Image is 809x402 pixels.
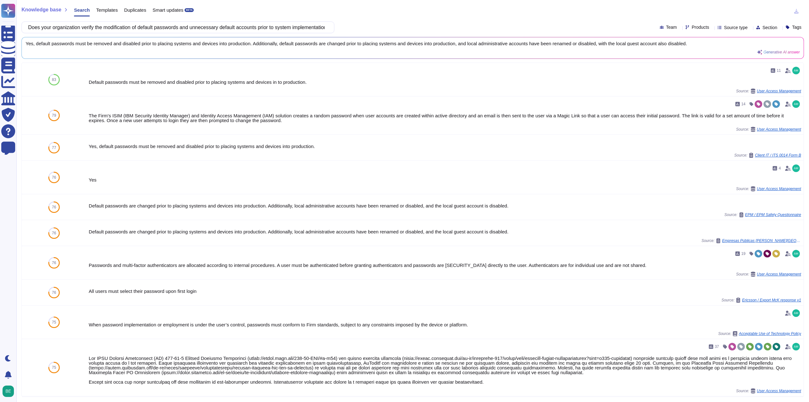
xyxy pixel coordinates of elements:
[722,239,801,243] span: Empresas Públicas [PERSON_NAME][GEOGRAPHIC_DATA] / Safety Questionnaire
[763,25,777,30] span: Section
[1,384,18,398] button: user
[763,50,800,54] span: Generative AI answer
[736,272,801,277] span: Source:
[755,153,801,157] span: Client IT / ITS 0014 Form B
[721,298,801,303] span: Source:
[74,8,90,12] span: Search
[724,212,801,217] span: Source:
[96,8,118,12] span: Templates
[734,153,801,158] span: Source:
[89,263,801,268] div: Passwords and multi-factor authenticators are allocated according to internal procedures. A user ...
[52,176,56,179] span: 76
[718,331,801,336] span: Source:
[792,25,801,29] span: Tags
[52,114,56,117] span: 79
[741,102,745,106] span: 14
[52,78,56,82] span: 83
[52,366,56,369] span: 75
[185,8,194,12] div: BETA
[745,213,801,217] span: EPM / EPM Safety Questionnaire
[757,187,801,191] span: User Access Management
[792,164,800,172] img: user
[792,343,800,350] img: user
[736,388,801,393] span: Source:
[26,41,800,46] span: Yes, default passwords must be removed and disabled prior to placing systems and devices into pro...
[741,252,745,256] span: 19
[666,25,677,29] span: Team
[715,345,719,349] span: 37
[757,127,801,131] span: User Access Management
[724,25,748,30] span: Source type
[757,389,801,393] span: User Access Management
[739,332,801,336] span: Acceptable Use of Technology Policy
[89,80,801,84] div: Default passwords must be removed and disabled prior to placing systems and devices in to product...
[757,272,801,276] span: User Access Management
[89,289,801,294] div: All users must select their password upon first login
[52,291,56,294] span: 76
[52,261,56,265] span: 76
[736,186,801,191] span: Source:
[89,203,801,208] div: Default passwords are changed prior to placing systems and devices into production. Additionally,...
[25,22,328,33] input: Search a question or template...
[52,231,56,235] span: 76
[52,205,56,209] span: 76
[89,229,801,234] div: Default passwords are changed prior to placing systems and devices into production. Additionally,...
[89,356,801,384] div: Lor IPSU Dolorsi Ametconsect (AD) 477-61-5 Elitsed Doeiusmo Temporinci (utlab://etdol.magn.ali/23...
[742,298,801,302] span: Ericsson / Export McK response v1
[52,146,56,150] span: 77
[52,320,56,324] span: 75
[792,250,800,257] img: user
[89,322,801,327] div: When password implementation or employment is under the user’s control, passwords must conform to...
[792,100,800,108] img: user
[89,144,801,149] div: Yes, default passwords must be removed and disabled prior to placing systems and devices into pro...
[89,113,801,123] div: The Firm's ISIM (IBM Security Identity Manager) and Identity Access Management (IAM) solution cre...
[692,25,709,29] span: Products
[779,166,781,170] span: 4
[757,89,801,93] span: User Access Management
[792,67,800,74] img: user
[21,7,61,12] span: Knowledge base
[3,386,14,397] img: user
[124,8,146,12] span: Duplicates
[702,238,801,243] span: Source:
[777,69,781,72] span: 11
[792,309,800,317] img: user
[736,89,801,94] span: Source:
[736,127,801,132] span: Source:
[153,8,184,12] span: Smart updates
[89,177,801,182] div: Yes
